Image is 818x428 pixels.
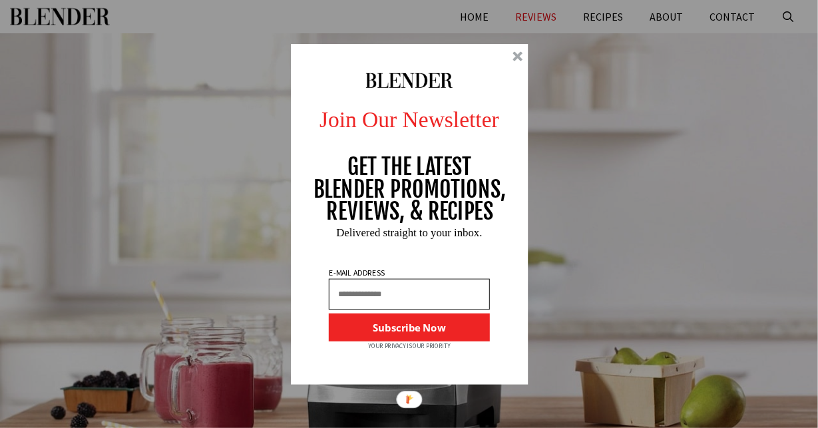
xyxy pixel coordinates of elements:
[312,156,506,223] p: GET THE LATEST BLENDER PROMOTIONS, REVIEWS, & RECIPES
[368,341,450,350] p: YOUR PRIVACY IS OUR PRIORITY
[328,313,489,341] button: Subscribe Now
[279,103,539,136] p: Join Our Newsletter
[279,227,539,238] p: Delivered straight to your inbox.
[327,268,386,276] p: E-MAIL ADDRESS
